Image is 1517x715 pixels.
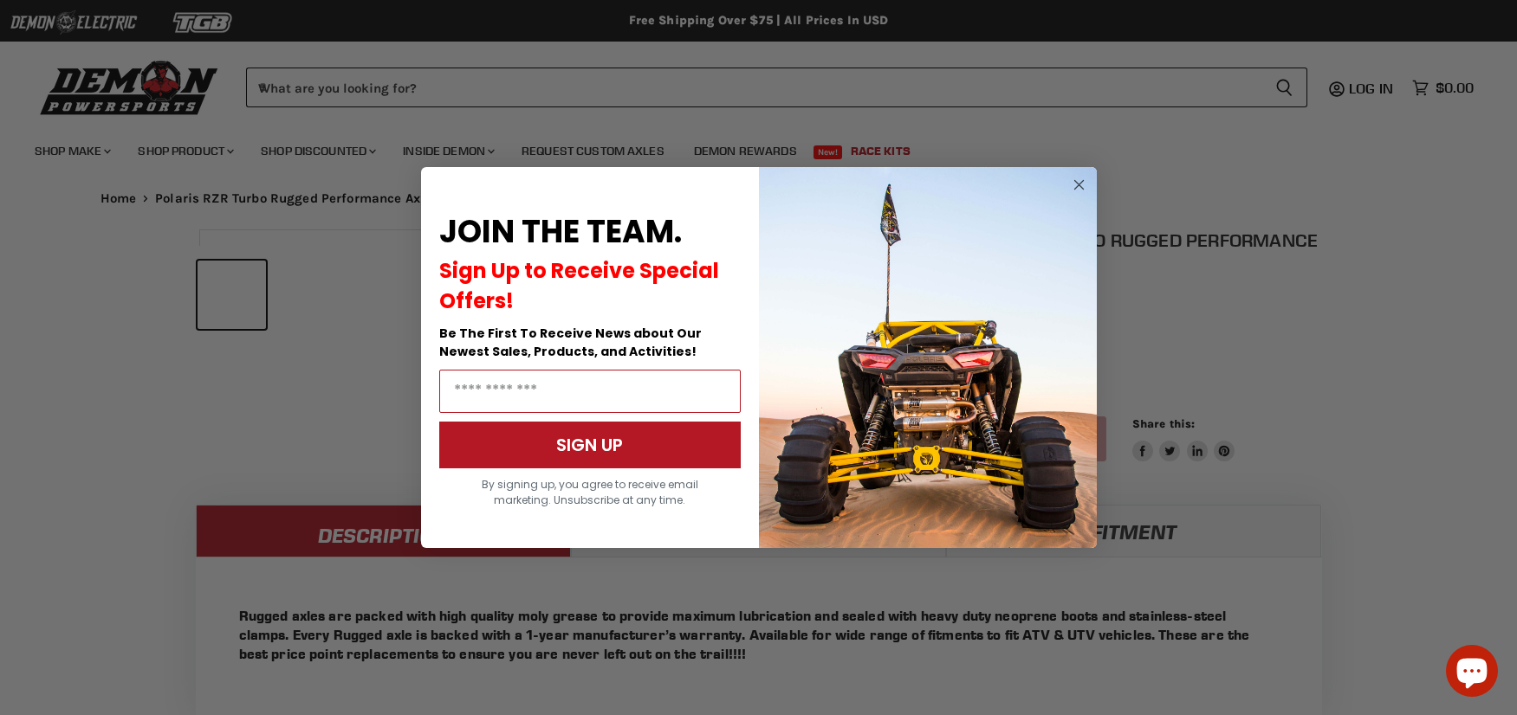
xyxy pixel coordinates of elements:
[439,325,702,360] span: Be The First To Receive News about Our Newest Sales, Products, and Activities!
[439,422,741,468] button: SIGN UP
[1441,645,1503,701] inbox-online-store-chat: Shopify online store chat
[439,209,682,254] span: JOIN THE TEAM.
[482,477,698,507] span: By signing up, you agree to receive email marketing. Unsubscribe at any time.
[759,167,1097,548] img: a9095488-b6e7-41ba-879d-588abfab540b.jpeg
[439,370,741,413] input: Email Address
[1068,174,1090,196] button: Close dialog
[439,256,719,315] span: Sign Up to Receive Special Offers!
